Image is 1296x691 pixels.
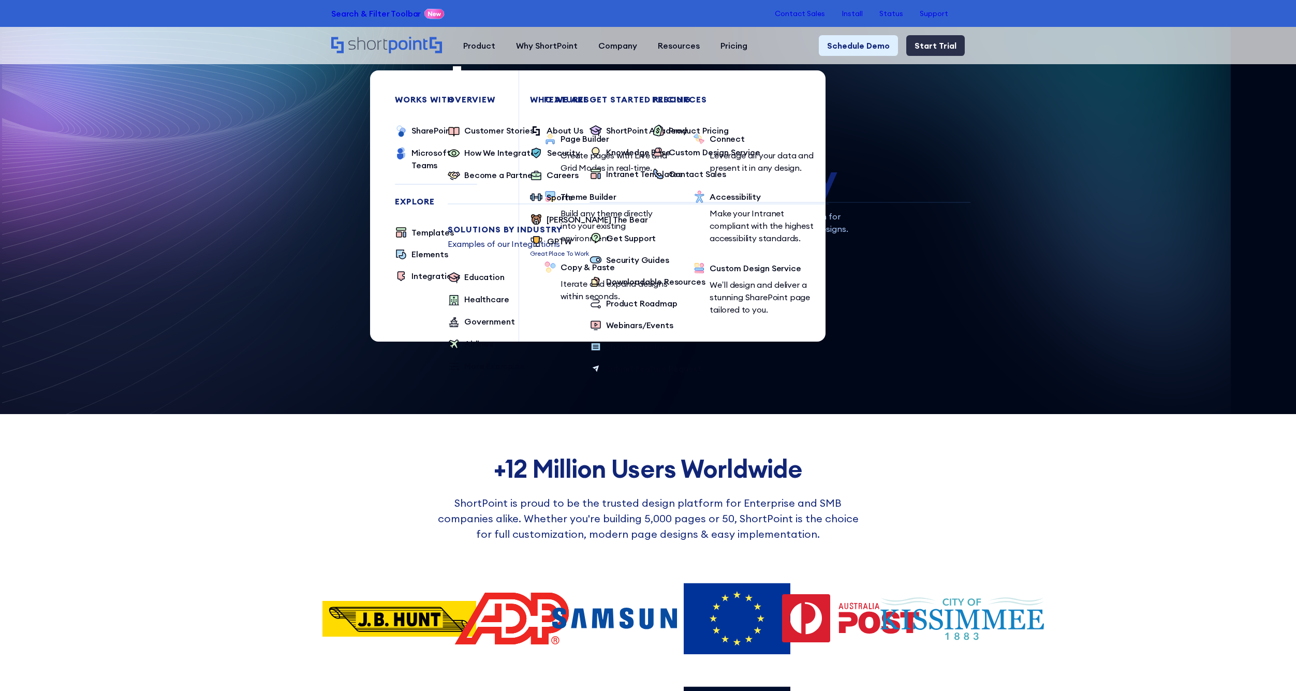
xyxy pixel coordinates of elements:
[606,341,667,353] div: ShortPoint Blog
[590,124,687,138] a: ShortPoint Academy
[463,39,495,52] div: Product
[331,37,443,54] a: Home
[647,35,710,56] a: Resources
[590,297,678,311] a: Product Roadmap
[411,248,448,260] div: Elements
[331,7,421,20] a: Search & Filter Toolbar
[448,315,514,329] a: Government
[775,9,825,18] a: Contact Sales
[819,35,898,56] a: Schedule Demo
[516,39,578,52] div: Why ShortPoint
[606,275,705,288] div: Downloadable Resources
[590,232,656,245] a: Get Support
[842,9,863,18] a: Install
[395,124,454,138] a: SharePoint
[652,124,729,138] a: Product Pricing
[542,567,708,670] img: BNP intranet
[448,169,535,183] a: Become a Partner
[606,362,701,375] div: Submit Feature Request
[448,225,829,233] div: Solutions by Industry
[317,455,979,483] h2: +12 Million Users Worldwide
[448,360,524,374] a: More Examples
[530,191,572,205] a: Sports
[652,146,760,159] a: Custom Design Service
[448,146,535,160] a: How We Integrate
[920,9,948,18] a: Support
[433,495,863,542] p: ShortPoint is proud to be the trusted design platform for Enterprise and SMB companies alike. Whe...
[658,39,700,52] div: Resources
[590,319,673,332] a: Webinars/Events
[530,235,589,249] a: GPTW
[530,95,911,104] div: Who we are
[448,124,534,138] a: Customer Stories
[767,567,932,670] img: Australia post
[464,337,493,350] div: Airlines
[590,168,682,181] a: Intranet Templates
[606,124,687,137] div: ShortPoint Academy
[317,567,482,670] img: JB Hunt intranet website
[411,146,477,171] div: Microsoft Teams
[429,567,595,670] img: ADP easy intranet
[395,248,448,261] a: Elements
[530,124,583,138] a: About Us
[590,362,701,376] a: Submit Feature Request
[464,124,534,137] div: Customer Stories
[710,35,758,56] a: Pricing
[395,270,460,283] a: Integrations
[547,146,580,159] div: Security
[606,168,682,180] div: Intranet Templates
[590,95,970,104] div: Get Started Resources
[598,39,637,52] div: Company
[464,169,535,181] div: Become a Partner
[606,319,673,331] div: Webinars/Events
[590,254,669,267] a: Security Guides
[879,9,903,18] a: Status
[606,146,671,158] div: Knowledge Base
[464,360,524,372] div: More Examples
[395,226,454,240] a: Templates
[395,146,477,171] a: Microsoft Teams
[547,213,647,226] div: [PERSON_NAME] The Bear
[448,293,509,307] a: Healthcare
[530,169,579,183] a: Careers
[530,249,589,258] p: Great Place To Work
[652,168,726,181] a: Contact Sales
[448,337,493,351] a: Airlines
[411,124,454,137] div: SharePoint
[411,270,460,282] div: Integrations
[530,213,647,227] a: [PERSON_NAME] The Bear
[411,226,454,239] div: Templates
[654,567,820,670] img: ShortPoint Intranet Website
[669,168,726,180] div: Contact Sales
[588,35,647,56] a: Company
[606,297,678,310] div: Product Roadmap
[652,95,1033,104] div: pricing
[590,275,705,289] a: Downloadable Resources
[448,238,829,250] p: Examples of our Integrations
[448,95,829,104] div: Overview
[720,39,747,52] div: Pricing
[331,116,965,198] h1: SharePoint Design has never been
[547,191,572,203] div: Sports
[906,35,965,56] a: Start Trial
[547,235,571,247] div: GPTW
[453,35,506,56] a: Product
[669,146,760,158] div: Custom Design Service
[464,271,505,283] div: Education
[590,341,667,354] a: ShortPoint Blog
[464,315,514,328] div: Government
[879,567,1045,670] img: easy intranet
[547,124,583,137] div: About Us
[547,169,579,181] div: Careers
[530,146,580,160] a: Security
[464,146,535,159] div: How We Integrate
[395,197,477,205] div: Explore
[669,124,729,137] div: Product Pricing
[464,293,509,305] div: Healthcare
[506,35,588,56] a: Why ShortPoint
[606,232,656,244] div: Get Support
